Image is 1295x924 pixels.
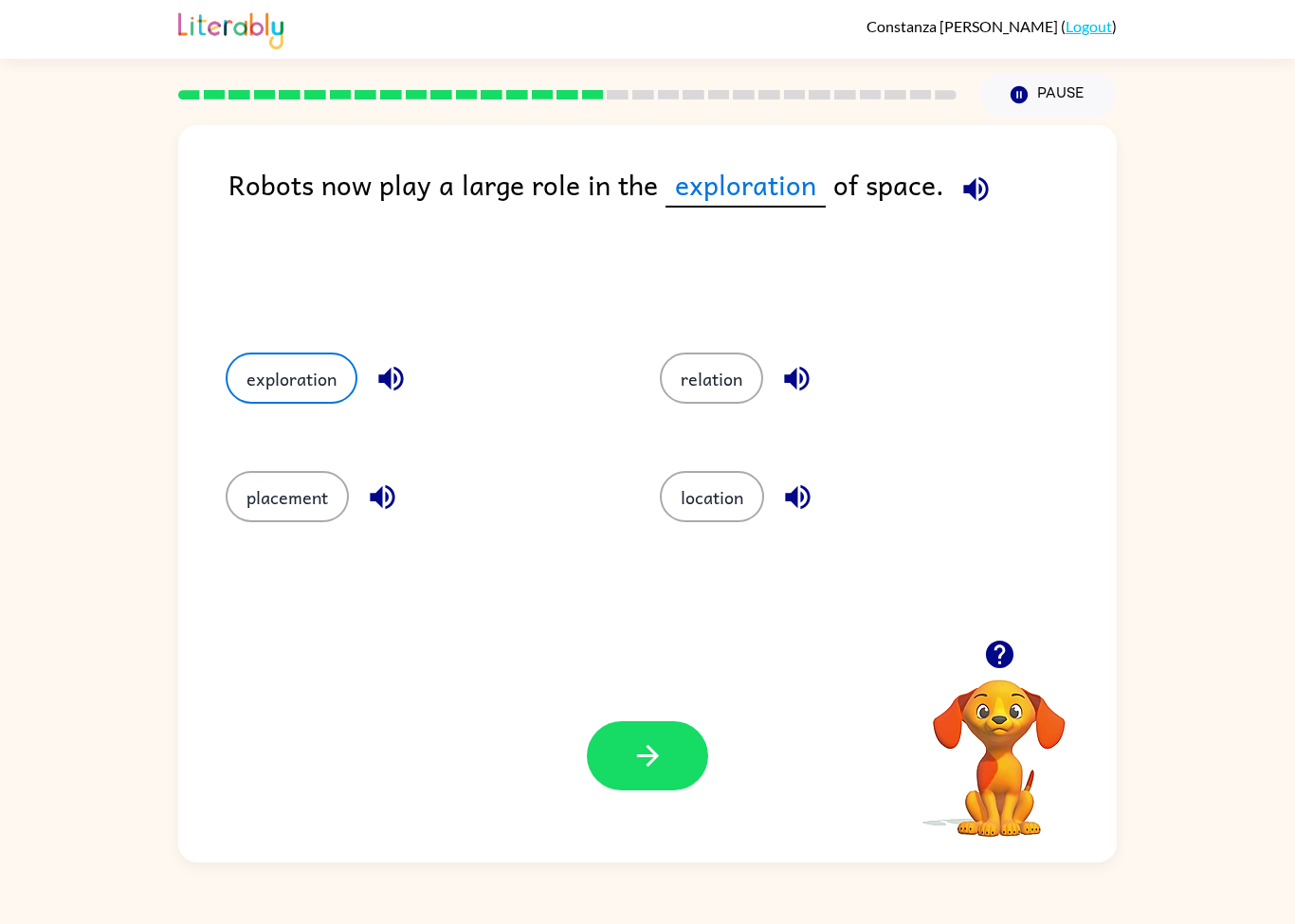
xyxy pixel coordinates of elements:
[979,73,1117,117] button: Pause
[178,8,283,49] img: Literably
[660,471,764,522] button: location
[226,471,349,522] button: placement
[866,17,1061,35] span: Constanza [PERSON_NAME]
[904,650,1094,840] video: Your browser must support playing .mp4 files to use Literably. Please try using another browser.
[660,353,763,404] button: relation
[1066,17,1112,35] a: Logout
[866,17,1117,35] div: ( )
[226,353,357,404] button: exploration
[666,163,826,208] span: exploration
[228,163,1117,315] div: Robots now play a large role in the of space.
